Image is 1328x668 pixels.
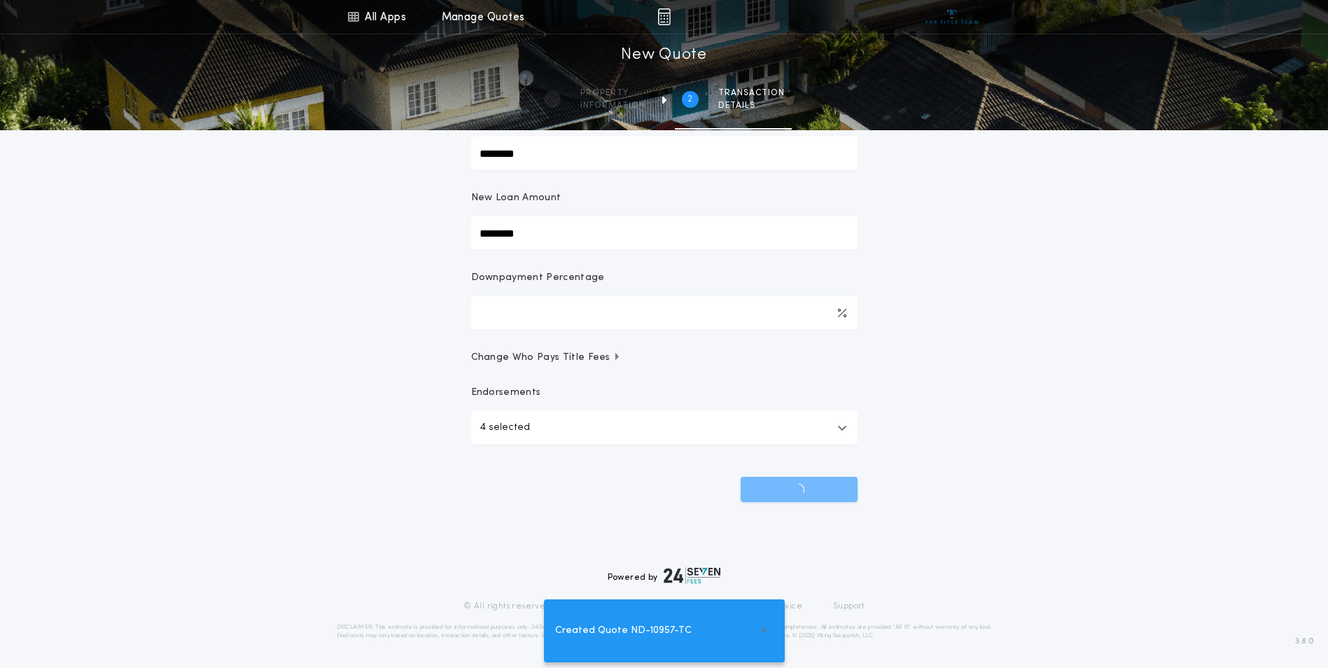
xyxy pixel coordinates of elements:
button: Change Who Pays Title Fees [471,351,858,365]
span: Transaction [718,88,785,99]
img: logo [664,567,721,584]
p: New Loan Amount [471,191,561,205]
div: Powered by [608,567,721,584]
p: Downpayment Percentage [471,271,605,285]
img: vs-icon [925,10,978,24]
input: Sale Price [471,137,858,170]
img: img [657,8,671,25]
input: New Loan Amount [471,216,858,250]
p: 4 selected [480,419,530,436]
span: Created Quote ND-10957-TC [555,623,692,639]
span: Property [580,88,645,99]
p: Endorsements [471,386,858,400]
h2: 2 [687,94,692,105]
input: Downpayment Percentage [471,296,858,330]
span: Change Who Pays Title Fees [471,351,622,365]
span: details [718,100,785,111]
span: information [580,100,645,111]
button: 4 selected [471,411,858,445]
h1: New Quote [621,44,706,67]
